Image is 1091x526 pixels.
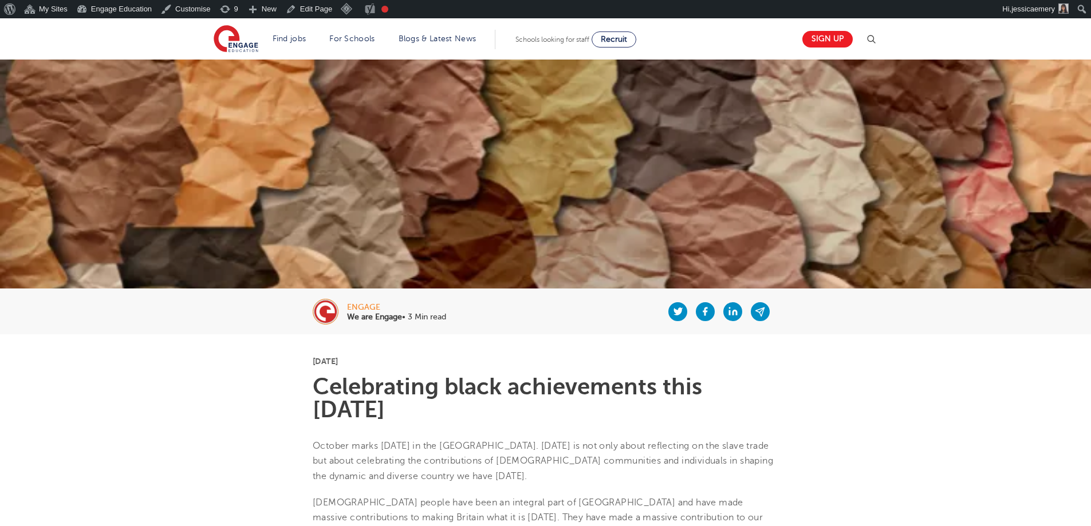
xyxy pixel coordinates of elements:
a: Recruit [592,31,636,48]
p: • 3 Min read [347,313,446,321]
a: For Schools [329,34,375,43]
img: Engage Education [214,25,258,54]
span: October marks [DATE] in the [GEOGRAPHIC_DATA]. [DATE] is not only about reflecting on the slave t... [313,441,773,481]
a: Sign up [802,31,853,48]
span: jessicaemery [1011,5,1055,13]
div: Focus keyphrase not set [381,6,388,13]
div: engage [347,303,446,311]
b: We are Engage [347,313,402,321]
span: Schools looking for staff [515,35,589,43]
p: [DATE] [313,357,778,365]
span: Recruit [601,35,627,43]
a: Find jobs [273,34,306,43]
a: Blogs & Latest News [399,34,476,43]
h1: Celebrating black achievements this [DATE] [313,375,778,421]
